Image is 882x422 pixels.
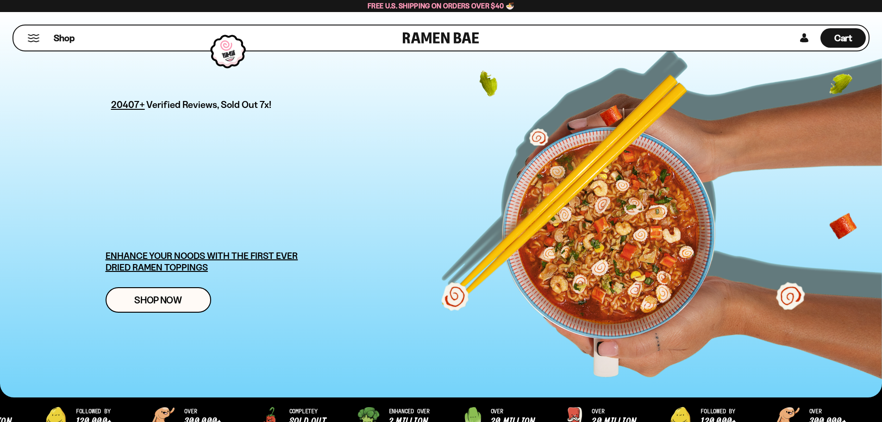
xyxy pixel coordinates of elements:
span: Shop [54,32,75,44]
span: Shop Now [134,295,182,305]
span: 20407+ [111,97,145,112]
button: Mobile Menu Trigger [27,34,40,42]
span: Cart [834,32,852,44]
span: Free U.S. Shipping on Orders over $40 🍜 [368,1,514,10]
div: Cart [820,25,866,50]
a: Shop [54,28,75,48]
span: Verified Reviews, Sold Out 7x! [146,99,272,110]
a: Shop Now [106,287,211,313]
